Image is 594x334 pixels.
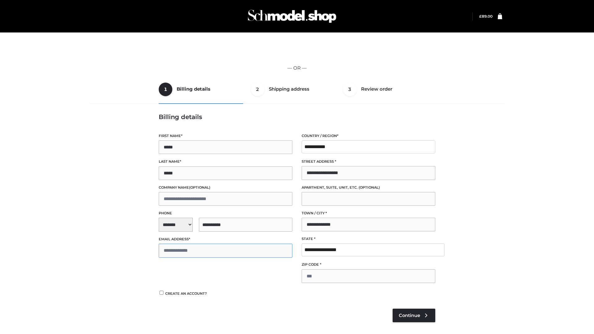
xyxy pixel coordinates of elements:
a: £89.00 [479,14,493,19]
span: Continue [399,313,420,318]
h3: Billing details [159,113,435,121]
label: Company name [159,185,292,191]
p: — OR — [92,64,502,72]
label: Apartment, suite, unit, etc. [302,185,435,191]
label: Town / City [302,210,435,216]
iframe: Secure express checkout frame [91,41,503,58]
span: (optional) [359,185,380,190]
label: Street address [302,159,435,165]
bdi: 89.00 [479,14,493,19]
input: Create an account? [159,291,164,295]
span: Create an account? [165,291,207,296]
a: Continue [393,309,435,322]
label: Phone [159,210,292,216]
span: (optional) [189,185,210,190]
span: £ [479,14,482,19]
img: Schmodel Admin 964 [246,4,338,28]
label: ZIP Code [302,262,435,268]
label: Last name [159,159,292,165]
label: Country / Region [302,133,435,139]
label: Email address [159,236,292,242]
label: First name [159,133,292,139]
label: State [302,236,435,242]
